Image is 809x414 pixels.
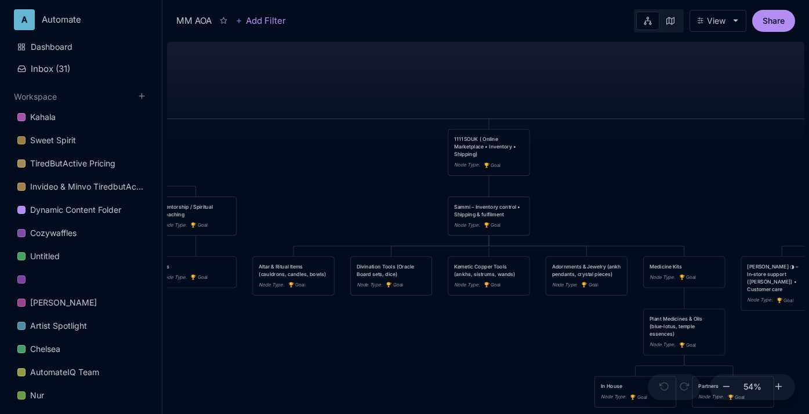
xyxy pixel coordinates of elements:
div: Kemetic Copper Tools (ankhs, sistrums, wands) [454,263,524,278]
div: Adornments & Jewelry (ankh pendants, crystal pieces)Node Type:🏆Goal [545,256,627,296]
a: Dashboard [10,36,151,58]
a: Invideo & Minvo TiredbutActive [10,176,151,198]
span: Goal [190,221,208,229]
div: In House [601,383,670,390]
div: Node Type : [552,281,578,289]
a: AutomateIQ Team [10,361,151,383]
div: AutomateIQ Team [30,365,99,379]
div: Node Type : [161,274,187,281]
div: Altar & Ritual Items (cauldrons, candles, bowls) [259,263,328,278]
a: Chelsea [10,338,151,360]
i: 🏆 [484,222,491,228]
div: Isis [161,263,231,270]
div: Node Type : [454,281,480,289]
div: Artist Spotlight [30,319,87,333]
a: Cozywaffles [10,222,151,244]
div: Cozywaffles [30,226,77,240]
div: Nur [30,388,44,402]
i: 🏆 [190,222,197,228]
span: Add Filter [242,14,286,28]
div: Sammi – Inventory control • Shipping & fulfilmentNode Type:🏆Goal [448,196,530,235]
div: Invideo & Minvo TiredbutActive [30,180,144,194]
div: Plant Medicines & Oils (blue‑lotus, temple essences)Node Type:🏆Goal [643,308,725,356]
button: View [690,10,746,32]
a: Sweet Spirit [10,129,151,151]
div: Divination Tools (Oracle Board sets, dice) [357,263,426,278]
a: Nur [10,384,151,406]
button: 54% [739,374,767,401]
div: Node Type : [650,274,675,281]
div: Chelsea [10,338,151,361]
button: Share [752,10,795,32]
button: Add Filter [235,14,286,28]
a: Dynamic Content Folder [10,199,151,221]
div: Adornments & Jewelry (ankh pendants, crystal pieces) [552,263,622,278]
div: Mentorship / Spiritual Coaching [161,203,231,218]
div: Sammi – Inventory control • Shipping & fulfilment [454,203,524,218]
a: Kahala [10,106,151,128]
div: Kahala [30,110,56,124]
span: Goal [484,281,501,289]
button: Inbox (31) [10,59,151,79]
div: MM AOA [176,14,212,28]
i: 🏆 [484,162,491,168]
i: 🏆 [484,282,491,288]
i: 🏆 [679,342,686,348]
div: Sweet Spirit [10,129,151,152]
div: Node Type : [601,393,626,401]
div: Kemetic Copper Tools (ankhs, sistrums, wands)Node Type:🏆Goal [448,256,530,296]
a: [PERSON_NAME] [10,292,151,314]
button: Workspace [14,92,57,101]
div: Sweet Spirit [30,133,76,147]
span: Goal [728,394,745,401]
span: Goal [484,221,501,229]
i: 🏆 [190,274,197,280]
div: Node Type : [454,221,480,228]
div: Node Type : [161,221,187,228]
div: Kahala [10,106,151,129]
a: TiredButActive Pricing [10,152,151,175]
span: Goal [777,296,794,304]
button: AAutomate [14,9,148,30]
div: PartnersNode Type:🏆Goal [692,376,774,408]
div: 1111 SOUK ( Online Marketplace • Inventory • Shipping)Node Type:🏆Goal [448,129,530,176]
div: AutomateIQ Team [10,361,151,384]
div: Dynamic Content Folder [30,203,121,217]
div: 1111 SOUK ( Online Marketplace • Inventory • Shipping) [454,136,524,158]
span: Goal [190,274,208,281]
div: TiredButActive Pricing [10,152,151,175]
div: Node Type : [747,296,772,304]
span: Goal [288,281,306,289]
span: Goal [484,162,501,169]
span: Goal [679,341,696,348]
div: Altar & Ritual Items (cauldrons, candles, bowls)Node Type:🏆Goal [252,256,335,296]
span: Goal [679,274,696,281]
div: TiredButActive Pricing [30,157,115,170]
div: View [707,16,725,26]
a: Artist Spotlight [10,315,151,337]
div: Medicine KitsNode Type:🏆Goal [643,256,725,288]
span: Goal [581,281,598,289]
i: 🏆 [288,282,295,288]
div: [PERSON_NAME] [30,296,97,310]
i: 🏆 [630,394,637,400]
div: A [14,9,35,30]
div: IsisNode Type:🏆Goal [154,256,237,288]
div: In HouseNode Type:🏆Goal [594,376,676,408]
div: Node Type : [259,281,284,289]
div: Divination Tools (Oracle Board sets, dice)Node Type:🏆Goal [350,256,432,296]
div: Node Type : [357,281,382,289]
i: 🏆 [581,282,588,288]
div: Cozywaffles [10,222,151,245]
i: 🏆 [777,297,783,303]
div: Medicine Kits [650,263,719,270]
i: 🏆 [386,282,393,288]
div: Mentorship / Spiritual CoachingNode Type:🏆Goal [154,196,237,235]
div: Node Type : [454,161,480,169]
div: Untitled [30,249,60,263]
i: 🏆 [728,394,735,400]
